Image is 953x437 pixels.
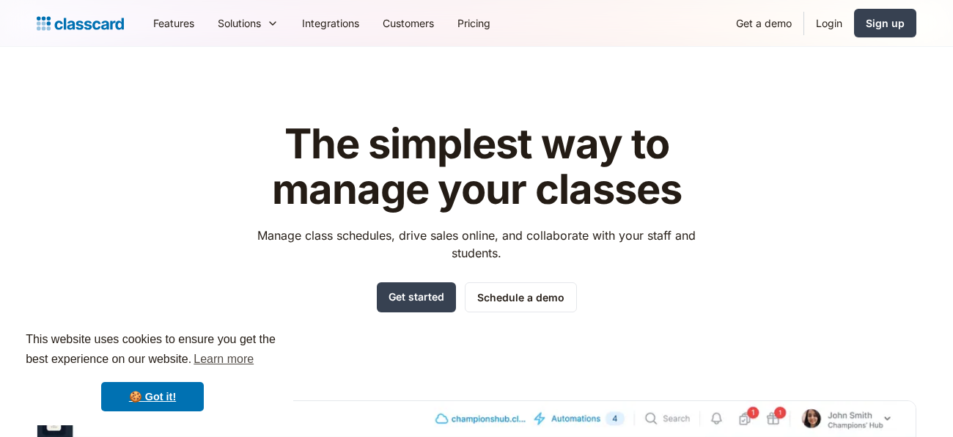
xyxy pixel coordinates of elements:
a: Pricing [446,7,502,40]
a: home [37,13,124,34]
p: Manage class schedules, drive sales online, and collaborate with your staff and students. [244,227,710,262]
a: dismiss cookie message [101,382,204,411]
div: Solutions [218,15,261,31]
div: Sign up [866,15,905,31]
a: Features [141,7,206,40]
a: Get started [377,282,456,312]
a: Schedule a demo [465,282,577,312]
h1: The simplest way to manage your classes [244,122,710,212]
a: Integrations [290,7,371,40]
a: learn more about cookies [191,348,256,370]
div: cookieconsent [12,317,293,425]
span: This website uses cookies to ensure you get the best experience on our website. [26,331,279,370]
a: Sign up [854,9,916,37]
a: Login [804,7,854,40]
a: Get a demo [724,7,803,40]
a: Customers [371,7,446,40]
div: Solutions [206,7,290,40]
